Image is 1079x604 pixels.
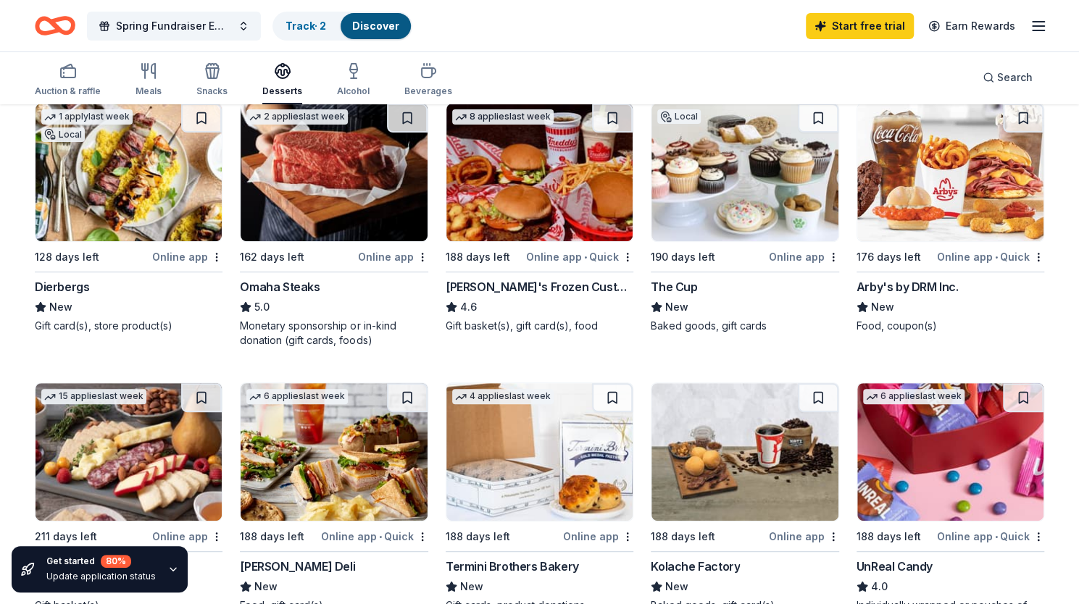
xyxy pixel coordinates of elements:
[857,103,1044,333] a: Image for Arby's by DRM Inc.176 days leftOnline app•QuickArby's by DRM Inc.NewFood, coupon(s)
[665,298,688,316] span: New
[937,527,1044,545] div: Online app Quick
[337,56,370,104] button: Alcohol
[584,251,587,263] span: •
[241,104,427,241] img: Image for Omaha Steaks
[446,104,633,241] img: Image for Freddy's Frozen Custard & Steakburgers
[863,389,965,404] div: 6 applies last week
[651,104,838,241] img: Image for The Cup
[446,103,633,333] a: Image for Freddy's Frozen Custard & Steakburgers8 applieslast week188 days leftOnline app•Quick[P...
[995,251,998,263] span: •
[871,578,888,595] span: 4.0
[196,85,228,97] div: Snacks
[35,85,101,97] div: Auction & raffle
[665,578,688,595] span: New
[651,248,715,266] div: 190 days left
[152,248,222,266] div: Online app
[997,69,1033,86] span: Search
[35,528,97,545] div: 211 days left
[136,56,162,104] button: Meals
[857,104,1043,241] img: Image for Arby's by DRM Inc.
[321,527,428,545] div: Online app Quick
[937,248,1044,266] div: Online app Quick
[116,17,232,35] span: Spring Fundraiser Emerald Ball Hibernians
[35,248,99,266] div: 128 days left
[806,13,914,39] a: Start free trial
[995,531,998,542] span: •
[446,528,510,545] div: 188 days left
[971,63,1044,92] button: Search
[41,109,133,125] div: 1 apply last week
[196,56,228,104] button: Snacks
[35,319,222,333] div: Gift card(s), store product(s)
[563,527,633,545] div: Online app
[404,85,452,97] div: Beverages
[446,558,579,575] div: Termini Brothers Bakery
[857,383,1043,521] img: Image for UnReal Candy
[857,528,921,545] div: 188 days left
[240,528,304,545] div: 188 days left
[460,578,483,595] span: New
[651,558,740,575] div: Kolache Factory
[46,571,156,582] div: Update application status
[35,278,89,295] div: Dierbergs
[857,278,959,295] div: Arby's by DRM Inc.
[262,85,302,97] div: Desserts
[49,298,72,316] span: New
[446,278,633,295] div: [PERSON_NAME]'s Frozen Custard & Steakburgers
[240,319,428,348] div: Monetary sponsorship or in-kind donation (gift cards, foods)
[246,389,348,404] div: 6 applies last week
[769,248,839,266] div: Online app
[152,527,222,545] div: Online app
[857,248,921,266] div: 176 days left
[857,319,1044,333] div: Food, coupon(s)
[446,248,510,266] div: 188 days left
[35,56,101,104] button: Auction & raffle
[651,278,697,295] div: The Cup
[857,558,933,575] div: UnReal Candy
[240,248,304,266] div: 162 days left
[241,383,427,521] img: Image for McAlister's Deli
[286,20,326,32] a: Track· 2
[651,103,838,333] a: Image for The CupLocal190 days leftOnline appThe CupNewBaked goods, gift cards
[35,9,75,43] a: Home
[272,12,412,41] button: Track· 2Discover
[262,56,302,104] button: Desserts
[446,383,633,521] img: Image for Termini Brothers Bakery
[452,389,554,404] div: 4 applies last week
[254,578,278,595] span: New
[35,103,222,333] a: Image for Dierbergs1 applylast weekLocal128 days leftOnline appDierbergsNewGift card(s), store pr...
[920,13,1024,39] a: Earn Rewards
[101,555,131,568] div: 80 %
[526,248,633,266] div: Online app Quick
[240,278,320,295] div: Omaha Steaks
[254,298,270,316] span: 5.0
[446,319,633,333] div: Gift basket(s), gift card(s), food
[871,298,894,316] span: New
[404,56,452,104] button: Beverages
[337,85,370,97] div: Alcohol
[452,109,554,125] div: 8 applies last week
[651,319,838,333] div: Baked goods, gift cards
[240,103,428,348] a: Image for Omaha Steaks 2 applieslast week162 days leftOnline appOmaha Steaks5.0Monetary sponsorsh...
[136,85,162,97] div: Meals
[36,104,222,241] img: Image for Dierbergs
[240,558,355,575] div: [PERSON_NAME] Deli
[769,527,839,545] div: Online app
[651,383,838,521] img: Image for Kolache Factory
[651,528,715,545] div: 188 days left
[352,20,399,32] a: Discover
[358,248,428,266] div: Online app
[41,389,146,404] div: 15 applies last week
[36,383,222,521] img: Image for Gourmet Gift Baskets
[246,109,348,125] div: 2 applies last week
[41,127,85,142] div: Local
[379,531,382,542] span: •
[460,298,477,316] span: 4.6
[87,12,261,41] button: Spring Fundraiser Emerald Ball Hibernians
[46,555,156,568] div: Get started
[657,109,701,124] div: Local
